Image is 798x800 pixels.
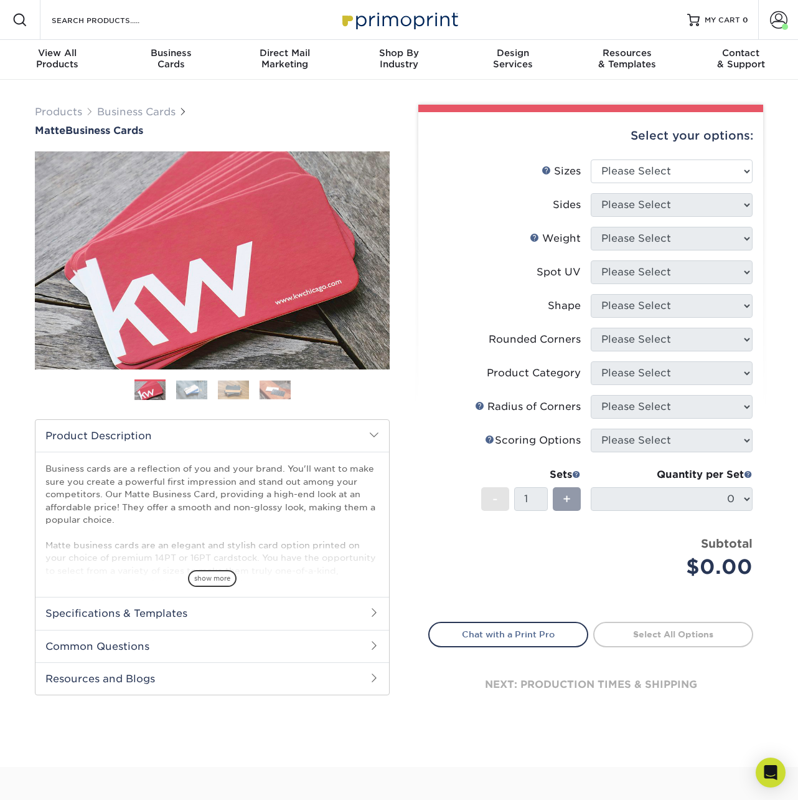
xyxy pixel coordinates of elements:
[487,366,581,381] div: Product Category
[97,106,176,118] a: Business Cards
[218,380,249,399] img: Business Cards 03
[684,47,798,70] div: & Support
[475,399,581,414] div: Radius of Corners
[537,265,581,280] div: Spot UV
[492,490,498,508] span: -
[701,536,753,550] strong: Subtotal
[489,332,581,347] div: Rounded Corners
[756,758,786,788] div: Open Intercom Messenger
[45,462,379,640] p: Business cards are a reflection of you and your brand. You'll want to make sure you create a powe...
[563,490,571,508] span: +
[35,125,390,136] a: MatteBusiness Cards
[456,40,570,80] a: DesignServices
[114,40,228,80] a: BusinessCards
[35,420,389,452] h2: Product Description
[228,47,342,59] span: Direct Mail
[35,125,65,136] span: Matte
[593,622,753,647] a: Select All Options
[35,662,389,695] h2: Resources and Blogs
[228,47,342,70] div: Marketing
[35,125,390,136] h1: Business Cards
[260,380,291,399] img: Business Cards 04
[428,622,588,647] a: Chat with a Print Pro
[570,47,684,70] div: & Templates
[684,40,798,80] a: Contact& Support
[114,47,228,70] div: Cards
[481,467,581,482] div: Sets
[342,40,456,80] a: Shop ByIndustry
[3,762,106,796] iframe: Google Customer Reviews
[342,47,456,59] span: Shop By
[35,106,82,118] a: Products
[530,231,581,246] div: Weight
[337,6,461,33] img: Primoprint
[176,380,207,399] img: Business Cards 02
[35,597,389,629] h2: Specifications & Templates
[228,40,342,80] a: Direct MailMarketing
[548,298,581,313] div: Shape
[485,433,581,448] div: Scoring Options
[35,630,389,662] h2: Common Questions
[456,47,570,70] div: Services
[428,112,753,160] div: Select your options:
[570,47,684,59] span: Resources
[705,15,740,26] span: MY CART
[600,552,753,582] div: $0.00
[134,375,166,406] img: Business Cards 01
[553,198,581,212] div: Sides
[114,47,228,59] span: Business
[50,12,172,27] input: SEARCH PRODUCTS.....
[684,47,798,59] span: Contact
[342,47,456,70] div: Industry
[743,16,748,24] span: 0
[456,47,570,59] span: Design
[188,570,237,587] span: show more
[35,83,390,438] img: Matte 01
[542,164,581,179] div: Sizes
[591,467,753,482] div: Quantity per Set
[428,647,753,722] div: next: production times & shipping
[570,40,684,80] a: Resources& Templates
